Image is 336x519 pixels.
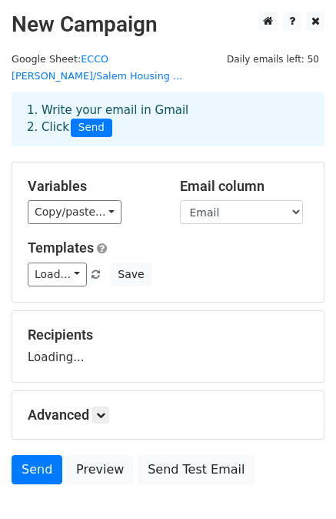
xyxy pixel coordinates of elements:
[180,178,309,195] h5: Email column
[12,455,62,484] a: Send
[28,326,308,343] h5: Recipients
[28,239,94,256] a: Templates
[28,326,308,367] div: Loading...
[66,455,134,484] a: Preview
[28,200,121,224] a: Copy/paste...
[28,178,157,195] h5: Variables
[12,53,182,82] small: Google Sheet:
[221,53,324,65] a: Daily emails left: 50
[111,263,151,286] button: Save
[12,12,324,38] h2: New Campaign
[71,119,112,137] span: Send
[221,51,324,68] span: Daily emails left: 50
[28,407,308,424] h5: Advanced
[15,102,321,137] div: 1. Write your email in Gmail 2. Click
[28,263,87,286] a: Load...
[12,53,182,82] a: ECCO [PERSON_NAME]/Salem Housing ...
[138,455,254,484] a: Send Test Email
